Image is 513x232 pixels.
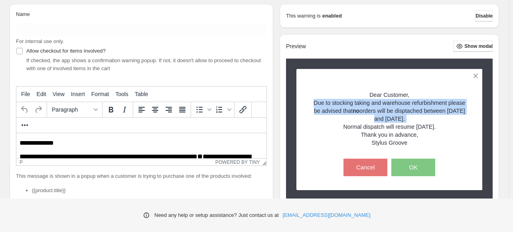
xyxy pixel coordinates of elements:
[176,103,189,116] button: Justify
[215,159,260,165] a: Powered by Tiny
[260,159,266,165] div: Resize
[162,103,176,116] button: Align right
[21,91,30,97] span: File
[353,108,359,114] strong: no
[453,41,493,52] button: Show modal
[148,103,162,116] button: Align center
[476,10,493,22] button: Disable
[16,133,266,158] iframe: Rich Text Area
[343,159,387,176] button: Cancel
[52,106,91,113] span: Paragraph
[104,103,118,116] button: Bold
[118,103,131,116] button: Italic
[310,91,469,99] p: Dear Customer,
[26,57,261,71] span: If checked, the app shows a confirmation warning popup. If not, it doesn't allow to proceed to ch...
[236,103,250,116] button: Insert/edit link
[3,6,247,76] body: Rich Text Area. Press ALT-0 for help.
[53,91,65,97] span: View
[32,187,267,195] li: {{product.title}}
[391,159,435,176] button: OK
[32,103,45,116] button: Redo
[16,38,64,44] span: For internal use only.
[16,172,267,180] p: This message is shown in a popup when a customer is trying to purchase one of the products involved:
[135,91,148,97] span: Table
[322,12,342,20] strong: enabled
[476,13,493,19] span: Disable
[26,48,106,54] span: Allow checkout for items involved?
[310,131,469,139] p: Thank you in advance,
[71,91,85,97] span: Insert
[37,91,46,97] span: Edit
[283,211,371,219] a: [EMAIL_ADDRESS][DOMAIN_NAME]
[18,118,32,132] button: More...
[286,12,321,20] p: This warning is
[135,103,148,116] button: Align left
[91,91,109,97] span: Format
[310,99,469,123] p: Due to stocking taking and warehouse refurbishment please be advised that orders will be disptach...
[193,103,213,116] div: Bullet list
[49,103,101,116] button: Formats
[16,11,30,17] span: Name
[464,43,493,49] span: Show modal
[213,103,233,116] div: Numbered list
[310,123,469,131] p: Normal dispatch will resume [DATE].
[286,43,306,50] h2: Preview
[310,139,469,147] p: Stylus Groove
[20,159,23,165] div: p
[18,103,32,116] button: Undo
[115,91,128,97] span: Tools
